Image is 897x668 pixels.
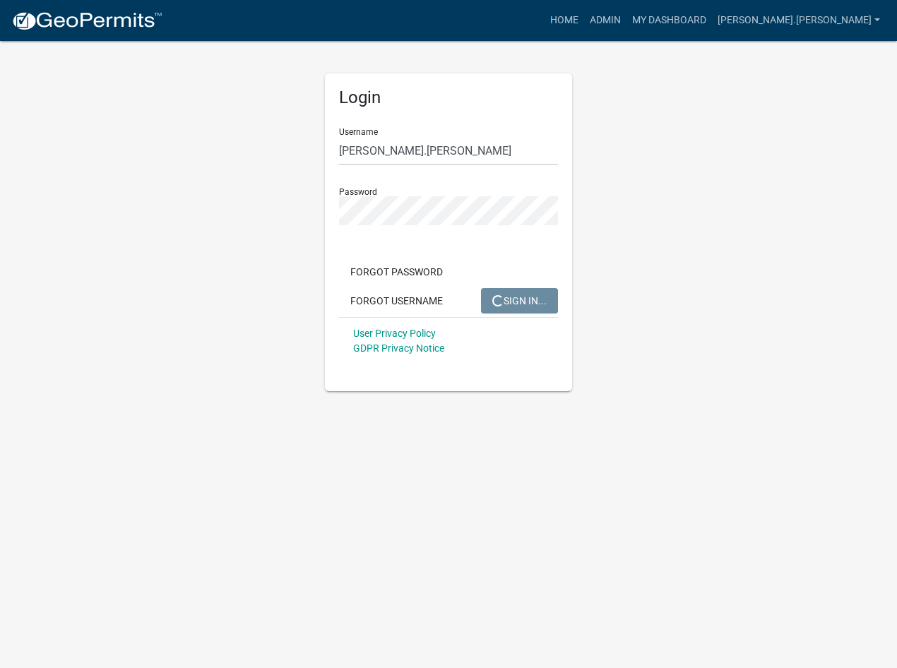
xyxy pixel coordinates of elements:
a: GDPR Privacy Notice [353,342,444,354]
button: Forgot Username [339,288,454,314]
a: My Dashboard [626,7,712,34]
a: Home [545,7,584,34]
button: Forgot Password [339,259,454,285]
a: Admin [584,7,626,34]
a: User Privacy Policy [353,328,436,339]
a: [PERSON_NAME].[PERSON_NAME] [712,7,886,34]
button: SIGN IN... [481,288,558,314]
h5: Login [339,88,558,108]
span: SIGN IN... [492,294,547,306]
